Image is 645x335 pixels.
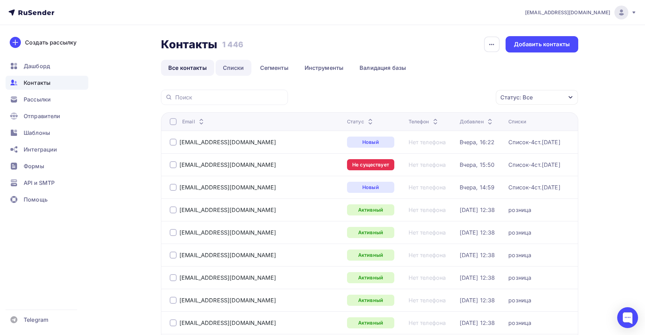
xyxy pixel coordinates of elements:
[24,179,55,187] span: API и SMTP
[179,206,276,213] a: [EMAIL_ADDRESS][DOMAIN_NAME]
[6,126,88,140] a: Шаблоны
[216,60,251,76] a: Списки
[409,252,446,259] div: Нет телефона
[347,272,394,283] a: Активный
[460,139,495,146] a: Вчера, 16:22
[6,76,88,90] a: Контакты
[179,161,276,168] a: [EMAIL_ADDRESS][DOMAIN_NAME]
[508,206,531,213] a: розница
[179,319,276,326] div: [EMAIL_ADDRESS][DOMAIN_NAME]
[460,161,495,168] a: Вчера, 15:50
[508,139,560,146] a: Список-4ст.[DATE]
[508,118,526,125] div: Списки
[347,317,394,328] a: Активный
[179,297,276,304] a: [EMAIL_ADDRESS][DOMAIN_NAME]
[409,297,446,304] div: Нет телефона
[347,250,394,261] div: Активный
[6,109,88,123] a: Отправители
[6,159,88,173] a: Формы
[347,182,394,193] a: Новый
[508,252,531,259] a: розница
[347,118,374,125] div: Статус
[525,6,637,19] a: [EMAIL_ADDRESS][DOMAIN_NAME]
[161,60,214,76] a: Все контакты
[460,184,495,191] a: Вчера, 14:59
[179,252,276,259] a: [EMAIL_ADDRESS][DOMAIN_NAME]
[460,274,495,281] div: [DATE] 12:38
[352,60,413,76] a: Валидация базы
[409,229,446,236] a: Нет телефона
[179,139,276,146] a: [EMAIL_ADDRESS][DOMAIN_NAME]
[508,297,531,304] a: розница
[161,38,217,51] h2: Контакты
[460,252,495,259] a: [DATE] 12:38
[24,79,50,87] span: Контакты
[24,195,48,204] span: Помощь
[409,161,446,168] div: Нет телефона
[409,184,446,191] a: Нет телефона
[6,59,88,73] a: Дашборд
[24,316,48,324] span: Telegram
[409,274,446,281] a: Нет телефона
[179,274,276,281] a: [EMAIL_ADDRESS][DOMAIN_NAME]
[460,118,494,125] div: Добавлен
[179,184,276,191] a: [EMAIL_ADDRESS][DOMAIN_NAME]
[347,159,394,170] a: Не существует
[508,161,560,168] a: Список-4ст.[DATE]
[182,118,205,125] div: Email
[508,274,531,281] a: розница
[347,227,394,238] div: Активный
[222,40,243,49] h3: 1 446
[6,92,88,106] a: Рассылки
[460,229,495,236] a: [DATE] 12:38
[508,184,560,191] div: Список-4ст.[DATE]
[347,295,394,306] a: Активный
[297,60,351,76] a: Инструменты
[500,93,533,101] div: Статус: Все
[24,95,51,104] span: Рассылки
[409,319,446,326] a: Нет телефона
[347,137,394,148] a: Новый
[253,60,296,76] a: Сегменты
[24,145,57,154] span: Интеграции
[409,139,446,146] a: Нет телефона
[508,319,531,326] a: розница
[460,206,495,213] a: [DATE] 12:38
[460,319,495,326] a: [DATE] 12:38
[409,118,440,125] div: Телефон
[460,297,495,304] a: [DATE] 12:38
[175,93,284,101] input: Поиск
[179,229,276,236] a: [EMAIL_ADDRESS][DOMAIN_NAME]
